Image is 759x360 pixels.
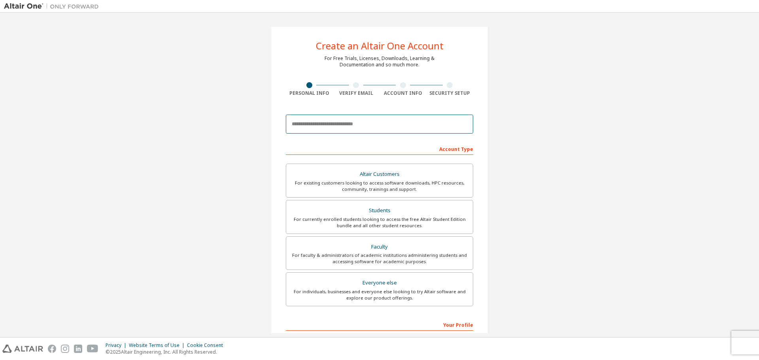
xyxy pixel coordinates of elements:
[286,318,473,331] div: Your Profile
[291,169,468,180] div: Altair Customers
[48,345,56,353] img: facebook.svg
[291,252,468,265] div: For faculty & administrators of academic institutions administering students and accessing softwa...
[427,90,474,96] div: Security Setup
[291,288,468,301] div: For individuals, businesses and everyone else looking to try Altair software and explore our prod...
[61,345,69,353] img: instagram.svg
[286,142,473,155] div: Account Type
[106,349,228,355] p: © 2025 Altair Engineering, Inc. All Rights Reserved.
[129,342,187,349] div: Website Terms of Use
[325,55,434,68] div: For Free Trials, Licenses, Downloads, Learning & Documentation and so much more.
[316,41,444,51] div: Create an Altair One Account
[2,345,43,353] img: altair_logo.svg
[4,2,103,10] img: Altair One
[87,345,98,353] img: youtube.svg
[187,342,228,349] div: Cookie Consent
[291,180,468,192] div: For existing customers looking to access software downloads, HPC resources, community, trainings ...
[286,90,333,96] div: Personal Info
[291,241,468,253] div: Faculty
[333,90,380,96] div: Verify Email
[291,205,468,216] div: Students
[291,277,468,288] div: Everyone else
[379,90,427,96] div: Account Info
[74,345,82,353] img: linkedin.svg
[106,342,129,349] div: Privacy
[291,216,468,229] div: For currently enrolled students looking to access the free Altair Student Edition bundle and all ...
